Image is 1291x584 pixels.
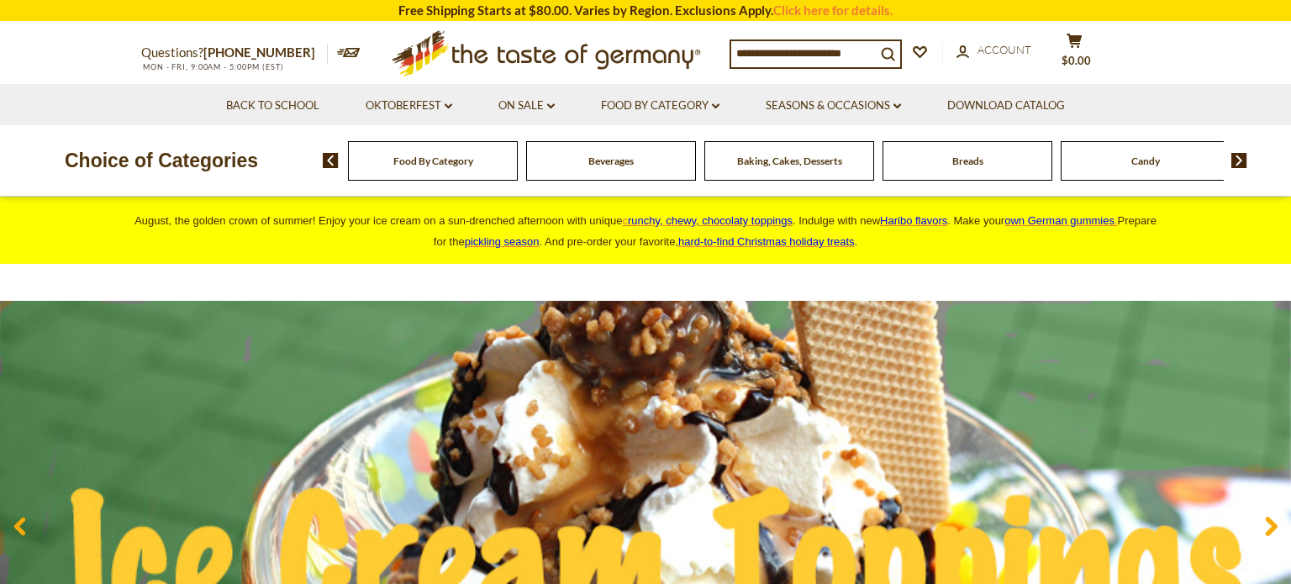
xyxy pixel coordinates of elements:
span: own German gummies [1004,214,1114,227]
span: runchy, chewy, chocolaty toppings [628,214,793,227]
a: hard-to-find Christmas holiday treats [678,235,855,248]
a: Candy [1131,155,1160,167]
span: MON - FRI, 9:00AM - 5:00PM (EST) [141,62,284,71]
a: [PHONE_NUMBER] [203,45,315,60]
a: crunchy, chewy, chocolaty toppings [622,214,793,227]
span: $0.00 [1062,54,1091,67]
a: Back to School [226,97,319,115]
a: On Sale [498,97,555,115]
a: Click here for details. [773,3,893,18]
a: Account [956,41,1031,60]
span: August, the golden crown of summer! Enjoy your ice cream on a sun-drenched afternoon with unique ... [134,214,1157,248]
p: Questions? [141,42,328,64]
a: Food By Category [393,155,473,167]
span: . [678,235,857,248]
a: Seasons & Occasions [766,97,901,115]
img: previous arrow [323,153,339,168]
a: Download Catalog [947,97,1065,115]
span: Account [977,43,1031,56]
button: $0.00 [1049,33,1099,75]
a: Food By Category [601,97,719,115]
a: pickling season [465,235,540,248]
img: next arrow [1231,153,1247,168]
a: Oktoberfest [366,97,452,115]
a: Breads [952,155,983,167]
a: Beverages [588,155,634,167]
a: own German gummies. [1004,214,1117,227]
a: Baking, Cakes, Desserts [737,155,842,167]
a: Haribo flavors [880,214,947,227]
